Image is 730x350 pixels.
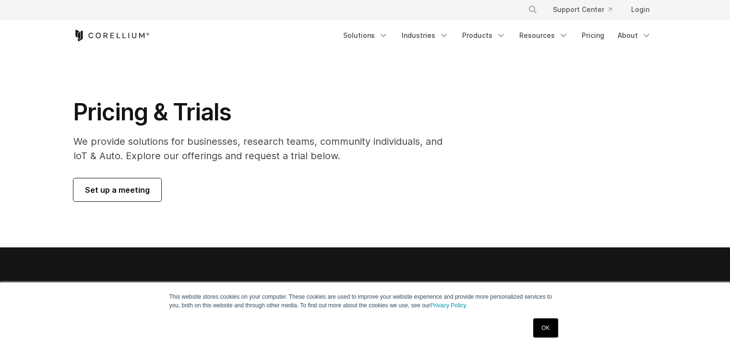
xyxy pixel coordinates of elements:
[514,27,574,44] a: Resources
[576,27,610,44] a: Pricing
[73,98,456,127] h1: Pricing & Trials
[73,178,161,201] a: Set up a meeting
[456,27,512,44] a: Products
[545,1,620,18] a: Support Center
[431,302,467,309] a: Privacy Policy.
[396,27,455,44] a: Industries
[524,1,541,18] button: Search
[337,27,394,44] a: Solutions
[73,134,456,163] p: We provide solutions for businesses, research teams, community individuals, and IoT & Auto. Explo...
[533,318,558,338] a: OK
[169,292,561,310] p: This website stores cookies on your computer. These cookies are used to improve your website expe...
[516,1,657,18] div: Navigation Menu
[337,27,657,44] div: Navigation Menu
[623,1,657,18] a: Login
[73,30,150,41] a: Corellium Home
[85,184,150,196] span: Set up a meeting
[612,27,657,44] a: About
